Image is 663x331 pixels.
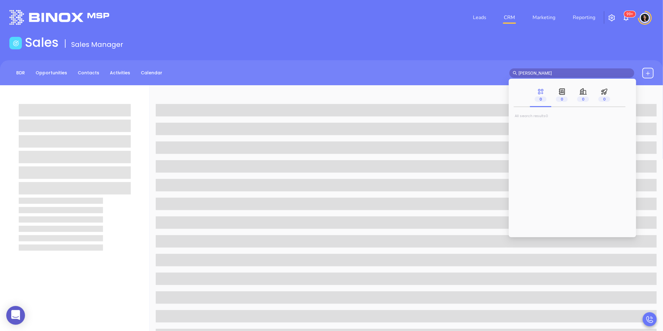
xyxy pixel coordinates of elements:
[12,68,29,78] a: BDR
[535,96,547,102] span: 0
[513,71,517,75] span: search
[137,68,166,78] a: Calendar
[106,68,134,78] a: Activities
[9,10,109,25] img: logo
[640,13,650,23] img: user
[515,113,548,118] span: All search results 0
[577,96,589,102] span: 0
[624,11,636,17] sup: 102
[608,14,616,22] img: iconSetting
[470,11,489,24] a: Leads
[71,40,123,49] span: Sales Manager
[598,96,610,102] span: 0
[530,11,558,24] a: Marketing
[622,14,630,22] img: iconNotification
[570,11,598,24] a: Reporting
[74,68,103,78] a: Contacts
[501,11,518,24] a: CRM
[32,68,71,78] a: Opportunities
[25,35,59,50] h1: Sales
[518,70,631,77] input: Search…
[556,96,568,102] span: 0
